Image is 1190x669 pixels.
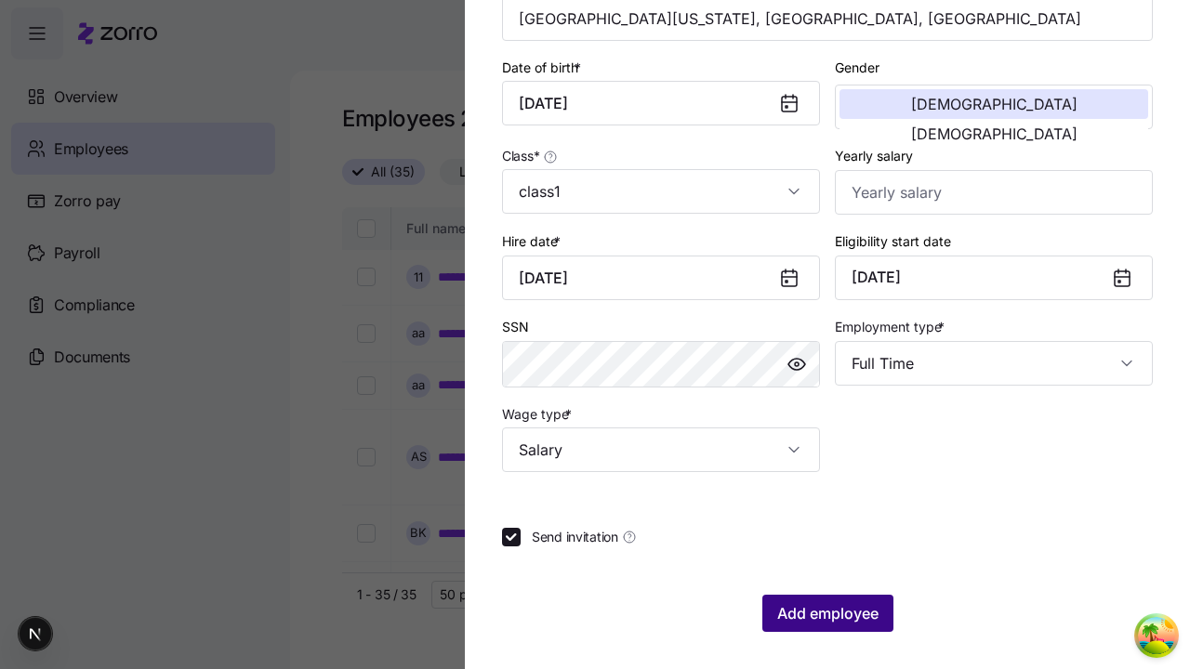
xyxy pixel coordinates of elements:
[835,341,1153,386] input: Select employment type
[835,146,913,166] label: Yearly salary
[835,58,879,78] label: Gender
[502,256,820,300] input: MM/DD/YYYY
[835,170,1153,215] input: Yearly salary
[777,602,879,624] span: Add employee
[532,528,618,546] span: Send invitation
[911,97,1078,111] span: [DEMOGRAPHIC_DATA]
[502,81,820,125] input: MM/DD/YYYY
[762,595,893,632] button: Add employee
[502,404,575,425] label: Wage type
[502,147,539,165] span: Class *
[1138,617,1175,654] button: Open Tanstack query devtools
[835,256,1153,300] button: [DATE]
[502,317,529,337] label: SSN
[911,126,1078,141] span: [DEMOGRAPHIC_DATA]
[502,427,820,472] input: Select wage type
[502,231,564,252] label: Hire date
[835,317,948,337] label: Employment type
[835,231,951,252] label: Eligibility start date
[502,58,585,78] label: Date of birth
[502,169,820,214] input: Class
